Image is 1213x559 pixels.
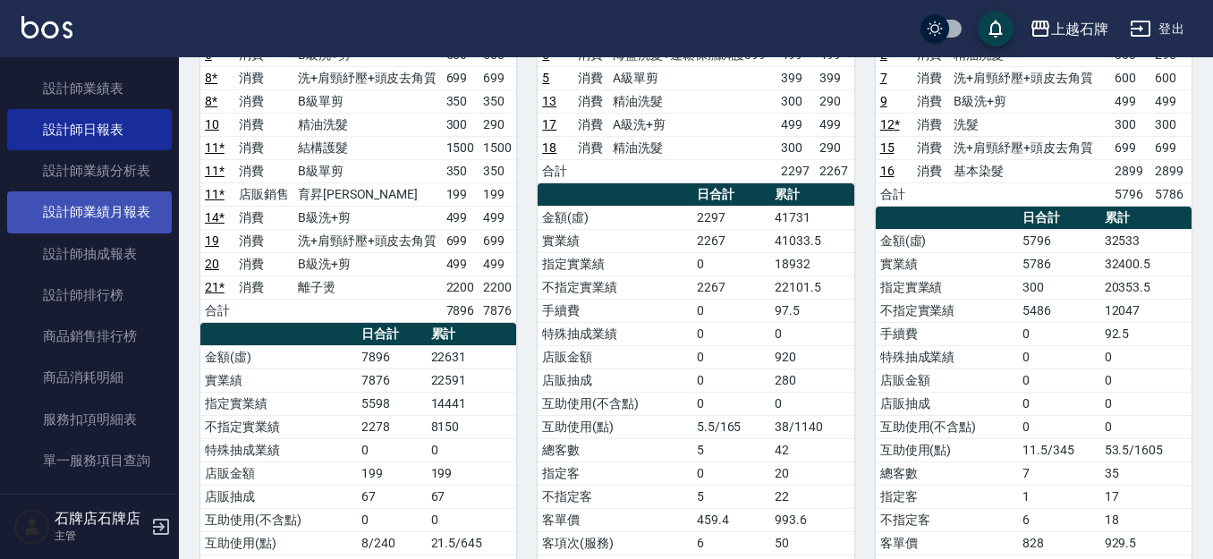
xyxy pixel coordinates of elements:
a: 5 [542,71,549,85]
td: 7876 [357,368,426,392]
td: 洗+肩頸紓壓+頭皮去角質 [293,229,442,252]
td: 消費 [912,113,949,136]
td: 699 [442,66,479,89]
td: 300 [1018,275,1100,299]
td: 客項次(服務) [538,531,691,555]
td: 指定客 [876,485,1018,508]
td: 12047 [1100,299,1192,322]
td: 8/240 [357,531,426,555]
td: 2200 [479,275,516,299]
td: 7876 [479,299,516,322]
td: 互助使用(不含點) [200,508,357,531]
td: 350 [479,159,516,182]
td: 店販抽成 [538,368,691,392]
td: 不指定實業績 [200,415,357,438]
td: 店販抽成 [200,485,357,508]
td: 2297 [776,159,815,182]
td: 1500 [479,136,516,159]
td: 7896 [442,299,479,322]
td: 互助使用(點) [876,438,1018,462]
td: 消費 [912,66,949,89]
td: 350 [442,159,479,182]
td: 5 [692,438,771,462]
td: 0 [357,438,426,462]
td: 499 [479,252,516,275]
td: 22591 [427,368,517,392]
td: 實業績 [876,252,1018,275]
td: 金額(虛) [876,229,1018,252]
td: 699 [442,229,479,252]
td: 20 [770,462,853,485]
td: 消費 [573,66,608,89]
td: 5796 [1018,229,1100,252]
td: B級單剪 [293,89,442,113]
td: 290 [479,113,516,136]
td: 0 [1018,322,1100,345]
td: 5796 [1110,182,1150,206]
td: 消費 [912,159,949,182]
td: 350 [442,89,479,113]
td: 600 [1150,66,1192,89]
td: 6 [692,531,771,555]
td: 50 [770,531,853,555]
td: 300 [776,89,815,113]
td: 0 [692,345,771,368]
td: 客單價 [876,531,1018,555]
td: 店販金額 [200,462,357,485]
td: 消費 [234,89,293,113]
td: 22101.5 [770,275,853,299]
td: 特殊抽成業績 [876,345,1018,368]
td: 0 [692,462,771,485]
button: save [978,11,1014,47]
td: 不指定實業績 [538,275,691,299]
td: 300 [776,136,815,159]
td: B級洗+剪 [949,89,1110,113]
td: 350 [479,89,516,113]
td: 消費 [912,136,949,159]
a: 9 [880,94,887,108]
td: 290 [815,136,853,159]
td: 35 [1100,462,1192,485]
td: B級洗+剪 [293,206,442,229]
td: 不指定客 [538,485,691,508]
td: 41731 [770,206,853,229]
td: 2200 [442,275,479,299]
td: 0 [1100,415,1192,438]
td: 精油洗髮 [608,89,776,113]
a: 商品銷售排行榜 [7,316,172,357]
td: 0 [1018,415,1100,438]
td: 993.6 [770,508,853,531]
a: 設計師抽成報表 [7,233,172,275]
td: 499 [776,113,815,136]
td: 0 [692,368,771,392]
td: 0 [770,322,853,345]
td: 199 [357,462,426,485]
a: 15 [880,140,895,155]
td: 客單價 [538,508,691,531]
a: 19 [205,233,219,248]
td: 洗+肩頸紓壓+頭皮去角質 [293,66,442,89]
td: 5 [692,485,771,508]
td: 消費 [234,136,293,159]
td: 指定實業績 [876,275,1018,299]
a: 設計師業績分析表 [7,150,172,191]
td: 199 [479,182,516,206]
td: 0 [1018,392,1100,415]
td: 實業績 [538,229,691,252]
td: 0 [1018,368,1100,392]
th: 日合計 [357,323,426,346]
td: 32533 [1100,229,1192,252]
td: 結構護髮 [293,136,442,159]
td: 消費 [234,206,293,229]
td: 消費 [234,113,293,136]
a: 13 [542,94,556,108]
td: 5786 [1018,252,1100,275]
th: 日合計 [692,183,771,207]
td: 消費 [234,229,293,252]
td: 41033.5 [770,229,853,252]
td: 300 [1110,113,1150,136]
a: 單一服務項目查詢 [7,440,172,481]
td: 總客數 [876,462,1018,485]
td: 0 [692,252,771,275]
td: 消費 [573,89,608,113]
